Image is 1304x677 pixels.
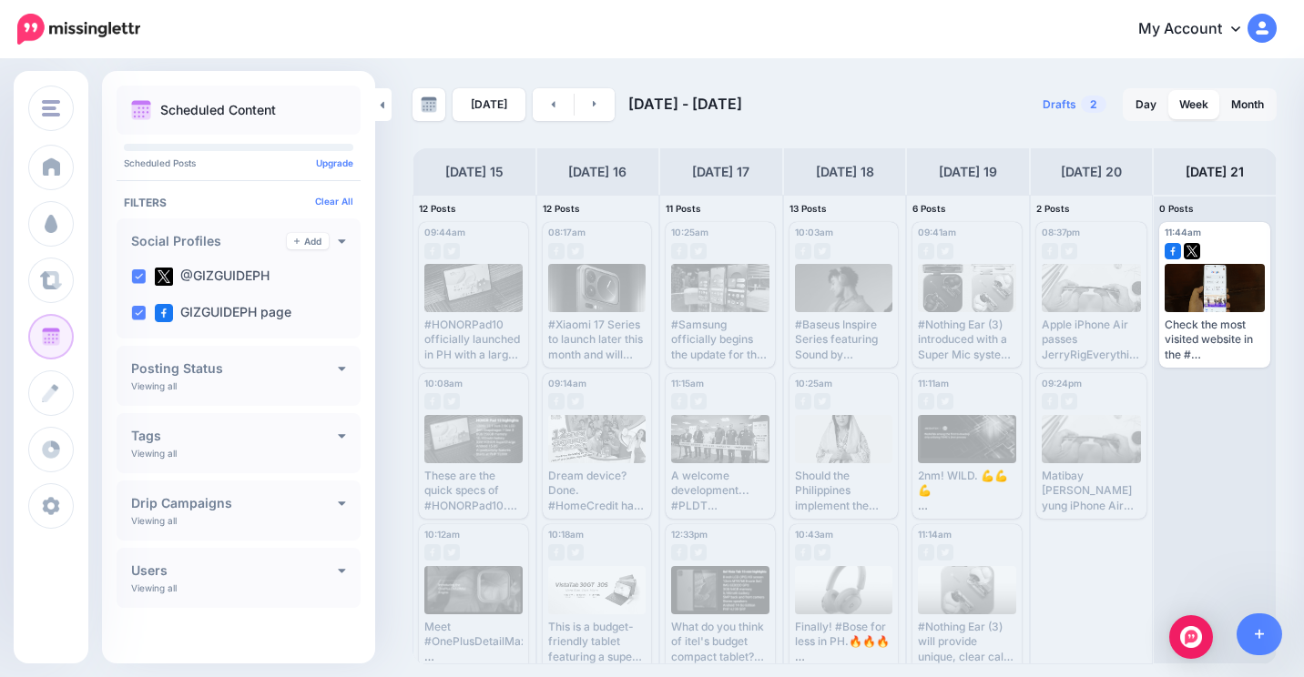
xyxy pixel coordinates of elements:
span: Drafts [1043,99,1076,110]
img: twitter-grey-square.png [567,243,584,259]
h4: [DATE] 18 [816,161,874,183]
div: A welcome development... #PLDT #Unified911 Read here: [URL][DOMAIN_NAME] [671,469,769,513]
div: These are the quick specs of #HONORPad10. Ganda ba? Read here: [URL][DOMAIN_NAME] [424,469,523,513]
span: 08:37pm [1042,227,1080,237]
img: twitter-square.png [155,268,173,286]
div: #Xiaomi 17 Series to launch later this month and will debut a "Pro Max" model with a rear display... [548,318,647,362]
div: #Nothing Ear (3) will provide unique, clear calls with its Super Mic System. Read here: [URL][DOM... [918,620,1016,664]
div: Should the Philippines implement the same technology? #AI Read here: [URL][DOMAIN_NAME] [795,469,893,513]
img: twitter-grey-square.png [443,393,460,409]
div: Check the most visited website in the #[GEOGRAPHIC_DATA] below: Read here: [URL][DOMAIN_NAME] [1165,318,1265,362]
span: 12 Posts [543,203,580,214]
span: 10:08am [424,378,463,389]
img: facebook-grey-square.png [548,393,565,409]
span: 11:11am [918,378,949,389]
span: 10:25am [795,378,832,389]
img: facebook-square.png [155,304,173,322]
img: twitter-grey-square.png [443,243,460,259]
img: Missinglettr [17,14,140,45]
a: [DATE] [453,88,525,121]
h4: Social Profiles [131,235,287,248]
img: twitter-grey-square.png [814,544,830,561]
div: #Nothing Ear (3) introduced with a Super Mic system, slim metal case, 12mm driver, and LDAC. Read... [918,318,1016,362]
img: calendar-grey-darker.png [421,96,437,113]
img: twitter-grey-square.png [690,544,707,561]
span: 09:44am [424,227,465,237]
span: 11:15am [671,378,704,389]
span: 13 Posts [790,203,827,214]
img: facebook-grey-square.png [918,544,934,561]
label: @GIZGUIDEPH [155,268,270,286]
img: twitter-grey-square.png [567,393,584,409]
p: Scheduled Posts [124,158,353,167]
img: calendar.png [131,100,151,120]
img: facebook-grey-square.png [424,243,441,259]
img: facebook-grey-square.png [1042,393,1058,409]
span: 0 Posts [1159,203,1194,214]
img: twitter-grey-square.png [443,544,460,561]
img: facebook-grey-square.png [548,544,565,561]
img: facebook-square.png [1165,243,1181,259]
div: Open Intercom Messenger [1169,615,1213,659]
img: facebook-grey-square.png [548,243,565,259]
a: Week [1168,90,1219,119]
p: Viewing all [131,448,177,459]
div: #Baseus Inspire Series featuring Sound by [PERSON_NAME] is now available in the [GEOGRAPHIC_DATA]... [795,318,893,362]
span: 11:14am [918,529,952,540]
img: twitter-grey-square.png [937,393,953,409]
a: My Account [1120,7,1277,52]
img: twitter-grey-square.png [1061,393,1077,409]
img: facebook-grey-square.png [671,544,688,561]
span: 09:41am [918,227,956,237]
img: twitter-grey-square.png [1061,243,1077,259]
img: twitter-square.png [1184,243,1200,259]
span: 12 Posts [419,203,456,214]
span: 10:25am [671,227,708,237]
div: What do you think of itel's budget compact tablet? #itelVistaTab10mini Read here: [URL][DOMAIN_NAME] [671,620,769,664]
h4: Filters [124,196,353,209]
p: Scheduled Content [160,104,276,116]
img: facebook-grey-square.png [671,243,688,259]
span: 2 Posts [1036,203,1070,214]
span: 10:43am [795,529,833,540]
h4: Users [131,564,338,577]
a: Day [1125,90,1167,119]
img: facebook-grey-square.png [424,544,441,561]
a: Upgrade [316,157,353,168]
a: Month [1220,90,1275,119]
span: 09:14am [548,378,586,389]
div: Apple iPhone Air passes JerryRigEverything's rigorous testing. Read here: [URL][DOMAIN_NAME] [1042,318,1142,362]
img: facebook-grey-square.png [795,544,811,561]
a: Add [287,233,329,249]
img: twitter-grey-square.png [814,393,830,409]
h4: Tags [131,429,338,442]
a: Drafts2 [1032,88,1117,121]
span: 11 Posts [666,203,701,214]
h4: Drip Campaigns [131,497,338,510]
span: 10:12am [424,529,460,540]
a: Clear All [315,196,353,207]
h4: [DATE] 16 [568,161,627,183]
img: twitter-grey-square.png [567,544,584,561]
img: facebook-grey-square.png [918,243,934,259]
span: 6 Posts [912,203,946,214]
h4: [DATE] 19 [939,161,997,183]
div: Meet #OnePlusDetailMax Read here: [URL][DOMAIN_NAME] [424,620,523,664]
img: twitter-grey-square.png [937,243,953,259]
span: 09:24pm [1042,378,1082,389]
img: twitter-grey-square.png [690,243,707,259]
img: facebook-grey-square.png [671,393,688,409]
img: twitter-grey-square.png [814,243,830,259]
div: #HONORPad10 officially launched in PH with a large 12.1-inch 2.5K LCD, Snapdragon 7 Gen 3, and a ... [424,318,523,362]
img: facebook-grey-square.png [795,393,811,409]
img: twitter-grey-square.png [937,544,953,561]
div: #Samsung officially begins the update for the #OneUI8. Check out below its features and compatibl... [671,318,769,362]
h4: [DATE] 20 [1061,161,1122,183]
span: 12:33pm [671,529,708,540]
img: menu.png [42,100,60,116]
p: Viewing all [131,380,177,391]
div: Matibay [PERSON_NAME] yung iPhone Air eh! Read here: [URL][DOMAIN_NAME] [1042,469,1142,513]
div: Finally! #Bose for less in PH.🔥🔥🔥 Read here: [URL][DOMAIN_NAME] [795,620,893,664]
img: facebook-grey-square.png [1042,243,1058,259]
span: 2 [1081,96,1106,113]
